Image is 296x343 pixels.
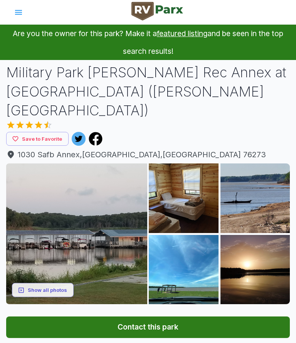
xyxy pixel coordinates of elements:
img: AAcXr8rNb6tpZtVHpIUD3UrZzj0wZhMHtdyIzY3HYh4fU_QkRRBiHy1GFI6n2kvbaWzTGEWVk3GEhg8GUBhfwN3tAZ9auCMgf... [220,235,290,304]
img: AAcXr8oeI4nknUXLpBgKjVwCrrt5hdje_EKqoKSl_OgJnutS92BCVJNzy9bKiXURidBjiehpwFv1mnvmESXxtt0-TJwRnhzNJ... [149,163,218,233]
img: AAcXr8q0m5u5RT1mcMx_X_2PXjshLnedlFzDlChlJjg7eLDNBLybaOwWhZcgsZqbYdYXRATBpfaFiAxOMSttJmjCeImMrBYhr... [149,235,218,304]
p: Are you the owner for this park? Make it a and be seen in the top search results! [9,25,287,60]
a: 1030 Safb Annex,[GEOGRAPHIC_DATA],[GEOGRAPHIC_DATA] 76273 [6,149,290,160]
a: featured listing [157,29,207,38]
img: RVParx Logo [131,2,183,20]
span: 1030 Safb Annex , [GEOGRAPHIC_DATA] , [GEOGRAPHIC_DATA] 76273 [6,149,290,160]
img: AAcXr8pPjNr-C44zAqZCpH6wt40zbZlqh8j74PM4JsEtSjUQvF2pBQzXOAHfgix_nIHrlaOcJkTAmH5G3-Ng6vM-g2pak69K_... [220,163,290,233]
button: account of current user [9,3,28,22]
button: Show all photos [12,283,74,297]
img: AAcXr8pWedGqjVeUGllN2xwH96rIQqYqMFj2fd4i9JGp21CjSw4NEzHoV3h4Nuifbaos3tul7FEX2QJ4aqVeqtLEiS1aPN11A... [6,163,147,304]
h1: Military Park [PERSON_NAME] Rec Annex at [GEOGRAPHIC_DATA] ([PERSON_NAME][GEOGRAPHIC_DATA]) [6,63,290,120]
a: RVParx Logo [131,2,183,23]
button: Contact this park [6,316,290,338]
button: Save to Favorite [6,132,69,146]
